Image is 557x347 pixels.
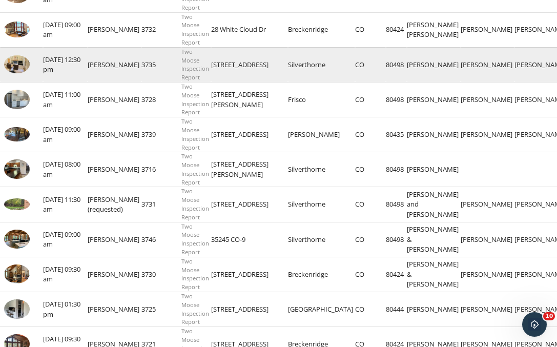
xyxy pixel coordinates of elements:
[43,257,88,292] td: [DATE] 09:30 am
[461,257,514,292] td: [PERSON_NAME]
[407,117,461,152] td: [PERSON_NAME]
[4,159,30,179] img: 9463746%2Fcover_photos%2FBn4N6A21hruDBbRnHDTy%2Fsmall.jpg
[4,198,30,210] img: 9491963%2Fcover_photos%2FMYfz6RYd3fUP59t0o8FZ%2Fsmall.jpeg
[386,117,407,152] td: 80435
[4,90,30,109] img: 9483564%2Freports%2Fa2b06019-6464-4647-8ee9-e32e82e94739%2Fcover_photos%2FAlzIfcdL15EwYmwN4iQ9%2F...
[43,117,88,152] td: [DATE] 09:00 am
[43,222,88,257] td: [DATE] 09:00 am
[288,47,355,82] td: Silverthorne
[407,257,461,292] td: [PERSON_NAME] & [PERSON_NAME]
[288,257,355,292] td: Breckenridge
[386,47,407,82] td: 80498
[386,187,407,222] td: 80498
[461,117,514,152] td: [PERSON_NAME]
[141,152,181,187] td: 3716
[461,187,514,222] td: [PERSON_NAME]
[288,82,355,117] td: Frisco
[181,152,209,186] span: Two Moose Inspection Report
[386,12,407,47] td: 80424
[181,48,209,81] span: Two Moose Inspection Report
[88,222,141,257] td: [PERSON_NAME]
[355,187,386,222] td: CO
[4,127,30,141] img: 9525195%2Fcover_photos%2F9LA13cFPsj412w1N8H25%2Fsmall.png
[355,257,386,292] td: CO
[141,257,181,292] td: 3730
[181,13,209,46] span: Two Moose Inspection Report
[141,12,181,47] td: 3732
[181,187,209,220] span: Two Moose Inspection Report
[355,222,386,257] td: CO
[211,292,288,327] td: [STREET_ADDRESS]
[288,152,355,187] td: Silverthorne
[181,117,209,151] span: Two Moose Inspection Report
[461,12,514,47] td: [PERSON_NAME]
[43,187,88,222] td: [DATE] 11:30 am
[4,55,30,73] img: 9498560%2Fcover_photos%2FacUksGTsJ2zL2RtI6baQ%2Fsmall.png
[288,187,355,222] td: Silverthorne
[211,12,288,47] td: 28 White Cloud Dr
[386,152,407,187] td: 80498
[407,12,461,47] td: [PERSON_NAME] [PERSON_NAME]
[288,292,355,327] td: [GEOGRAPHIC_DATA]
[355,117,386,152] td: CO
[181,292,209,325] span: Two Moose Inspection Report
[43,292,88,327] td: [DATE] 01:30 pm
[181,257,209,291] span: Two Moose Inspection Report
[386,257,407,292] td: 80424
[386,82,407,117] td: 80498
[288,222,355,257] td: Silverthorne
[355,152,386,187] td: CO
[407,47,461,82] td: [PERSON_NAME]
[88,117,141,152] td: [PERSON_NAME]
[88,12,141,47] td: [PERSON_NAME]
[88,292,141,327] td: [PERSON_NAME]
[43,82,88,117] td: [DATE] 11:00 am
[88,257,141,292] td: [PERSON_NAME]
[211,47,288,82] td: [STREET_ADDRESS]
[211,152,288,187] td: [STREET_ADDRESS][PERSON_NAME]
[141,117,181,152] td: 3739
[88,187,141,222] td: [PERSON_NAME] (requested)
[141,82,181,117] td: 3728
[141,187,181,222] td: 3731
[461,82,514,117] td: [PERSON_NAME]
[4,230,30,249] img: 9535471%2Freports%2Ffb56b602-0fe2-4d81-8ed2-0e5b7225178d%2Fcover_photos%2FrUVm2lISSz7ApRfu4VvI%2F...
[88,152,141,187] td: [PERSON_NAME]
[461,47,514,82] td: [PERSON_NAME]
[386,292,407,327] td: 80444
[181,83,209,116] span: Two Moose Inspection Report
[43,152,88,187] td: [DATE] 08:00 am
[522,312,547,337] iframe: Intercom live chat
[211,117,288,152] td: [STREET_ADDRESS]
[141,47,181,82] td: 3735
[141,222,181,257] td: 3746
[4,22,30,37] img: 9494443%2Fcover_photos%2FasHa1kimYANvfgmEJYXd%2Fsmall.png
[407,222,461,257] td: [PERSON_NAME] & [PERSON_NAME]
[4,299,30,319] img: 9478063%2Fcover_photos%2F1R87dLmYnS25Vh89Y2Y9%2Fsmall.jpg
[88,82,141,117] td: [PERSON_NAME]
[407,292,461,327] td: [PERSON_NAME]
[407,187,461,222] td: [PERSON_NAME] and [PERSON_NAME]
[543,312,555,320] span: 10
[461,292,514,327] td: [PERSON_NAME]
[355,47,386,82] td: CO
[43,47,88,82] td: [DATE] 12:30 pm
[211,187,288,222] td: [STREET_ADDRESS]
[211,82,288,117] td: [STREET_ADDRESS][PERSON_NAME]
[43,12,88,47] td: [DATE] 09:00 am
[355,82,386,117] td: CO
[288,117,355,152] td: [PERSON_NAME]
[407,82,461,117] td: [PERSON_NAME]
[211,222,288,257] td: 35245 CO-9
[181,222,209,256] span: Two Moose Inspection Report
[211,257,288,292] td: [STREET_ADDRESS]
[461,222,514,257] td: [PERSON_NAME]
[4,264,30,284] img: 9489117%2Freports%2F9da6b610-7641-49c0-a2bf-b60c0010b301%2Fcover_photos%2FR8kvR4BFy7nr2FecTsid%2F...
[288,12,355,47] td: Breckenridge
[386,222,407,257] td: 80498
[355,12,386,47] td: CO
[141,292,181,327] td: 3725
[407,152,461,187] td: [PERSON_NAME]
[355,292,386,327] td: CO
[88,47,141,82] td: [PERSON_NAME]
